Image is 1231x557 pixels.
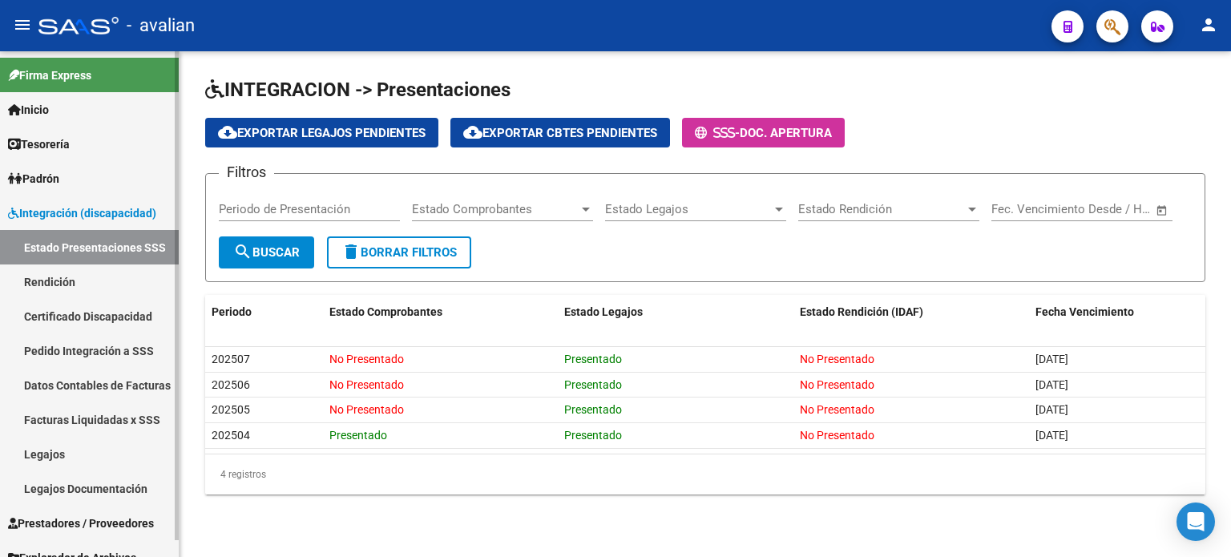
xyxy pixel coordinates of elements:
[1035,378,1068,391] span: [DATE]
[13,15,32,34] mat-icon: menu
[127,8,195,43] span: - avalian
[740,126,832,140] span: Doc. Apertura
[564,305,643,318] span: Estado Legajos
[327,236,471,268] button: Borrar Filtros
[564,429,622,442] span: Presentado
[1177,503,1215,541] div: Open Intercom Messenger
[1071,202,1148,216] input: Fecha fin
[341,242,361,261] mat-icon: delete
[212,305,252,318] span: Periodo
[212,403,250,416] span: 202505
[564,353,622,365] span: Presentado
[205,295,323,329] datatable-header-cell: Periodo
[205,454,1205,494] div: 4 registros
[329,429,387,442] span: Presentado
[8,67,91,84] span: Firma Express
[218,126,426,140] span: Exportar Legajos Pendientes
[695,126,740,140] span: -
[793,295,1029,329] datatable-header-cell: Estado Rendición (IDAF)
[800,429,874,442] span: No Presentado
[1035,429,1068,442] span: [DATE]
[329,378,404,391] span: No Presentado
[329,353,404,365] span: No Presentado
[1035,305,1134,318] span: Fecha Vencimiento
[1153,201,1172,220] button: Open calendar
[219,161,274,184] h3: Filtros
[323,295,559,329] datatable-header-cell: Estado Comprobantes
[219,236,314,268] button: Buscar
[212,378,250,391] span: 202506
[205,79,511,101] span: INTEGRACION -> Presentaciones
[564,378,622,391] span: Presentado
[450,118,670,147] button: Exportar Cbtes Pendientes
[800,305,923,318] span: Estado Rendición (IDAF)
[463,123,482,142] mat-icon: cloud_download
[564,403,622,416] span: Presentado
[800,353,874,365] span: No Presentado
[682,118,845,147] button: -Doc. Apertura
[329,403,404,416] span: No Presentado
[800,378,874,391] span: No Presentado
[558,295,793,329] datatable-header-cell: Estado Legajos
[341,245,457,260] span: Borrar Filtros
[233,242,252,261] mat-icon: search
[8,101,49,119] span: Inicio
[205,118,438,147] button: Exportar Legajos Pendientes
[329,305,442,318] span: Estado Comprobantes
[212,429,250,442] span: 202504
[218,123,237,142] mat-icon: cloud_download
[1029,295,1205,329] datatable-header-cell: Fecha Vencimiento
[412,202,579,216] span: Estado Comprobantes
[800,403,874,416] span: No Presentado
[8,515,154,532] span: Prestadores / Proveedores
[991,202,1056,216] input: Fecha inicio
[605,202,772,216] span: Estado Legajos
[8,204,156,222] span: Integración (discapacidad)
[798,202,965,216] span: Estado Rendición
[1035,403,1068,416] span: [DATE]
[1035,353,1068,365] span: [DATE]
[233,245,300,260] span: Buscar
[1199,15,1218,34] mat-icon: person
[8,170,59,188] span: Padrón
[8,135,70,153] span: Tesorería
[212,353,250,365] span: 202507
[463,126,657,140] span: Exportar Cbtes Pendientes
